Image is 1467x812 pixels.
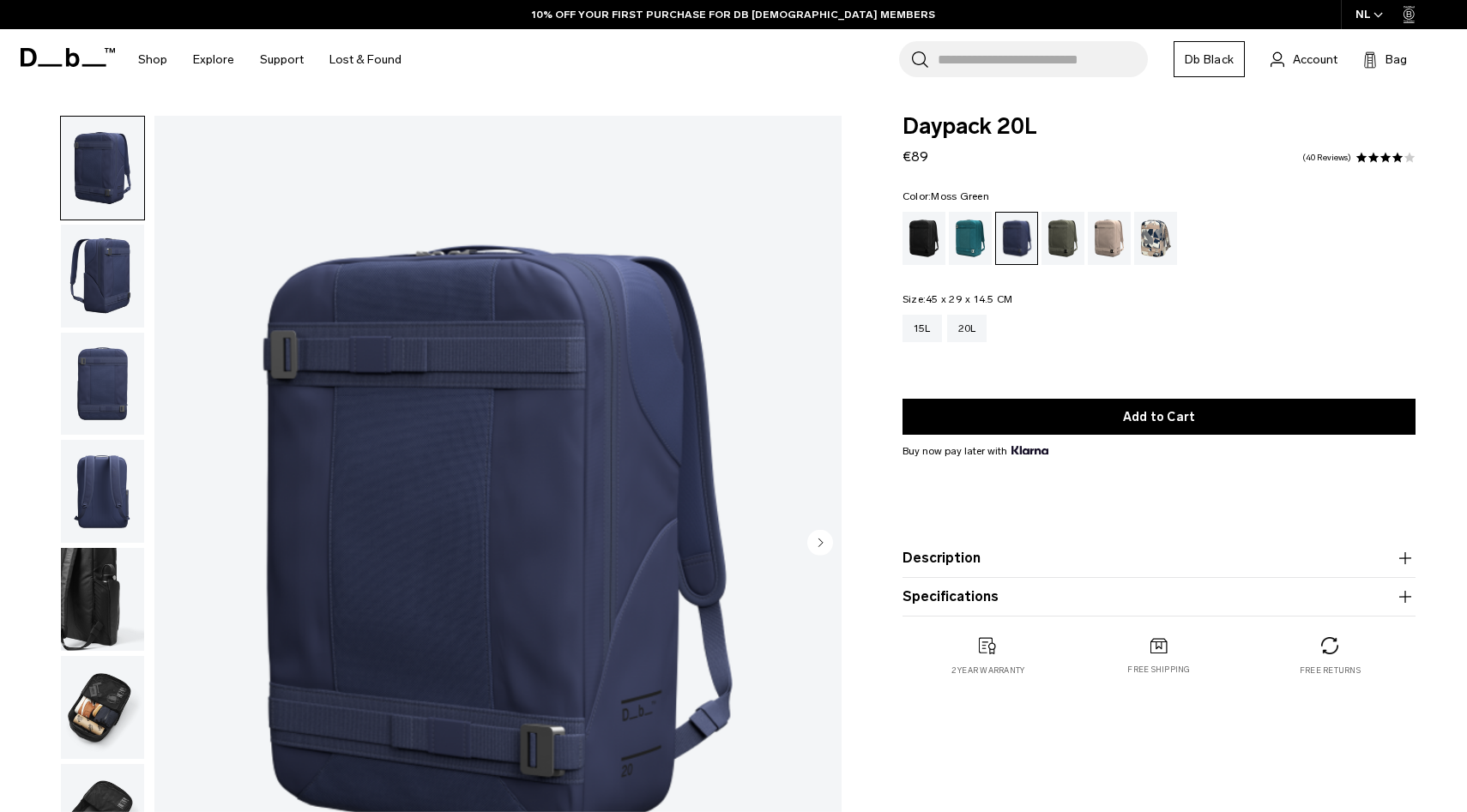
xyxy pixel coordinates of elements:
[1134,212,1177,265] a: Line Cluster
[949,212,992,265] a: Midnight Teal
[1127,664,1190,676] p: Free shipping
[61,656,144,759] img: Daypack 20L Blue Hour
[995,212,1038,265] a: Blue Hour
[61,117,144,220] img: Daypack 20L Blue Hour
[1302,153,1351,162] a: 40 reviews
[1300,665,1361,677] p: Free returns
[60,655,145,760] button: Daypack 20L Blue Hour
[1041,212,1084,265] a: Moss Green
[807,530,833,559] button: Next slide
[1293,51,1337,69] span: Account
[1011,446,1048,454] img: {"height" => 20, "alt" => "Klarna"}
[1385,51,1407,69] span: Bag
[903,586,1416,607] button: Specifications
[60,332,145,436] button: Daypack 20L Blue Hour
[1088,212,1131,265] a: Fogbow Beige
[903,548,1416,568] button: Description
[532,7,935,22] a: 10% OFF YOUR FIRST PURCHASE FOR DB [DEMOGRAPHIC_DATA] MEMBERS
[903,443,1048,459] span: Buy now pay later with
[1174,41,1245,77] a: Db Black
[951,665,1025,677] p: 2 year warranty
[60,439,145,544] button: Daypack 20L Blue Hour
[60,116,145,220] button: Daypack 20L Blue Hour
[61,548,144,651] img: Daypack 20L Blue Hour
[931,190,989,202] span: Moss Green
[947,315,987,342] a: 20L
[903,191,989,201] legend: Color:
[138,29,167,90] a: Shop
[903,294,1013,304] legend: Size:
[61,225,144,328] img: Daypack 20L Blue Hour
[926,293,1012,305] span: 45 x 29 x 14.5 CM
[193,29,234,90] a: Explore
[61,333,144,436] img: Daypack 20L Blue Hour
[903,116,1416,138] span: Daypack 20L
[125,29,414,90] nav: Main Navigation
[1271,49,1337,69] a: Account
[329,29,401,90] a: Lost & Found
[260,29,304,90] a: Support
[1363,49,1407,69] button: Bag
[60,547,145,652] button: Daypack 20L Blue Hour
[903,212,945,265] a: Black Out
[903,315,942,342] a: 15L
[903,399,1416,435] button: Add to Cart
[60,224,145,328] button: Daypack 20L Blue Hour
[903,148,928,165] span: €89
[61,440,144,543] img: Daypack 20L Blue Hour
